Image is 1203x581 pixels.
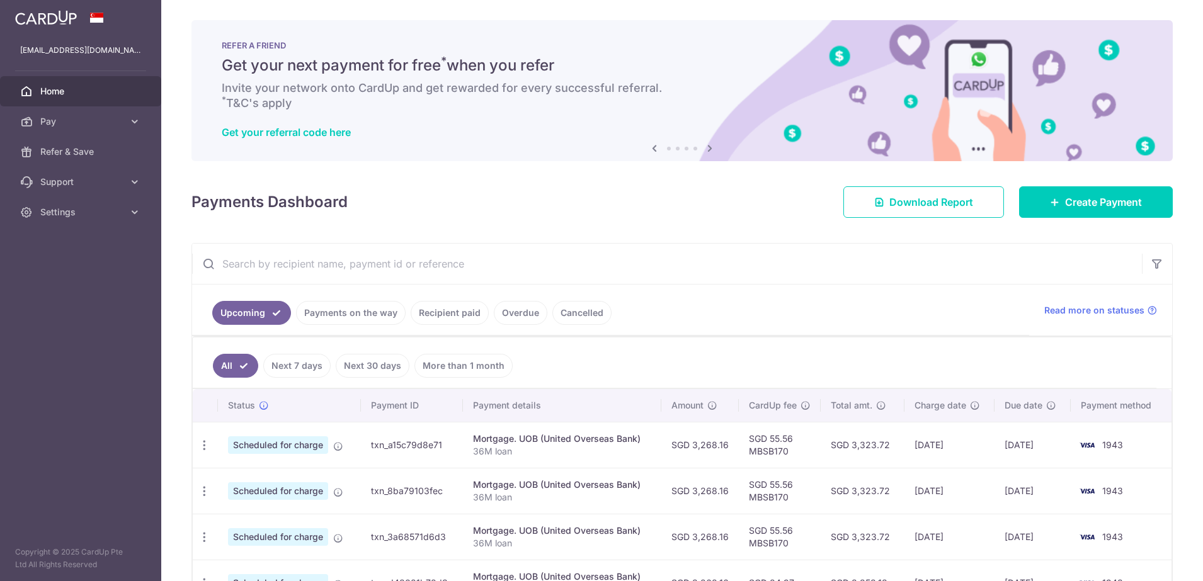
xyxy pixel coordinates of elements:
[473,445,651,458] p: 36M loan
[661,514,739,560] td: SGD 3,268.16
[361,514,464,560] td: txn_3a68571d6d3
[1102,485,1123,496] span: 1943
[1019,186,1173,218] a: Create Payment
[222,40,1143,50] p: REFER A FRIEND
[1044,304,1144,317] span: Read more on statuses
[473,432,651,445] div: Mortgage. UOB (United Overseas Bank)
[361,468,464,514] td: txn_8ba79103fec
[821,468,904,514] td: SGD 3,323.72
[191,191,348,213] h4: Payments Dashboard
[473,491,651,504] p: 36M loan
[228,436,328,454] span: Scheduled for charge
[739,422,821,468] td: SGD 55.56 MBSB170
[473,524,651,537] div: Mortgage. UOB (United Overseas Bank)
[1075,529,1100,544] img: Bank Card
[40,145,123,158] span: Refer & Save
[904,514,995,560] td: [DATE]
[213,354,258,378] a: All
[222,126,351,138] a: Get your referral code here
[904,422,995,468] td: [DATE]
[821,422,904,468] td: SGD 3,323.72
[20,44,141,57] p: [EMAIL_ADDRESS][DOMAIN_NAME]
[915,399,966,412] span: Charge date
[191,20,1173,161] img: RAF banner
[739,468,821,514] td: SGD 55.56 MBSB170
[494,301,547,325] a: Overdue
[661,468,739,514] td: SGD 3,268.16
[222,55,1143,76] h5: Get your next payment for free when you refer
[40,85,123,98] span: Home
[661,422,739,468] td: SGD 3,268.16
[463,389,661,422] th: Payment details
[995,422,1070,468] td: [DATE]
[473,537,651,550] p: 36M loan
[552,301,612,325] a: Cancelled
[40,176,123,188] span: Support
[473,478,651,491] div: Mortgage. UOB (United Overseas Bank)
[1075,483,1100,499] img: Bank Card
[995,514,1070,560] td: [DATE]
[192,244,1142,284] input: Search by recipient name, payment id or reference
[889,195,973,210] span: Download Report
[228,399,255,412] span: Status
[821,514,904,560] td: SGD 3,323.72
[843,186,1004,218] a: Download Report
[263,354,331,378] a: Next 7 days
[361,422,464,468] td: txn_a15c79d8e71
[411,301,489,325] a: Recipient paid
[212,301,291,325] a: Upcoming
[831,399,872,412] span: Total amt.
[1044,304,1157,317] a: Read more on statuses
[222,81,1143,111] h6: Invite your network onto CardUp and get rewarded for every successful referral. T&C's apply
[228,528,328,546] span: Scheduled for charge
[40,115,123,128] span: Pay
[1005,399,1042,412] span: Due date
[1102,439,1123,450] span: 1943
[1102,531,1123,542] span: 1943
[749,399,797,412] span: CardUp fee
[1071,389,1172,422] th: Payment method
[15,10,77,25] img: CardUp
[1122,543,1190,575] iframe: Opens a widget where you can find more information
[361,389,464,422] th: Payment ID
[296,301,406,325] a: Payments on the way
[1065,195,1142,210] span: Create Payment
[336,354,409,378] a: Next 30 days
[739,514,821,560] td: SGD 55.56 MBSB170
[414,354,513,378] a: More than 1 month
[995,468,1070,514] td: [DATE]
[228,482,328,500] span: Scheduled for charge
[904,468,995,514] td: [DATE]
[671,399,704,412] span: Amount
[1075,437,1100,453] img: Bank Card
[40,206,123,218] span: Settings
